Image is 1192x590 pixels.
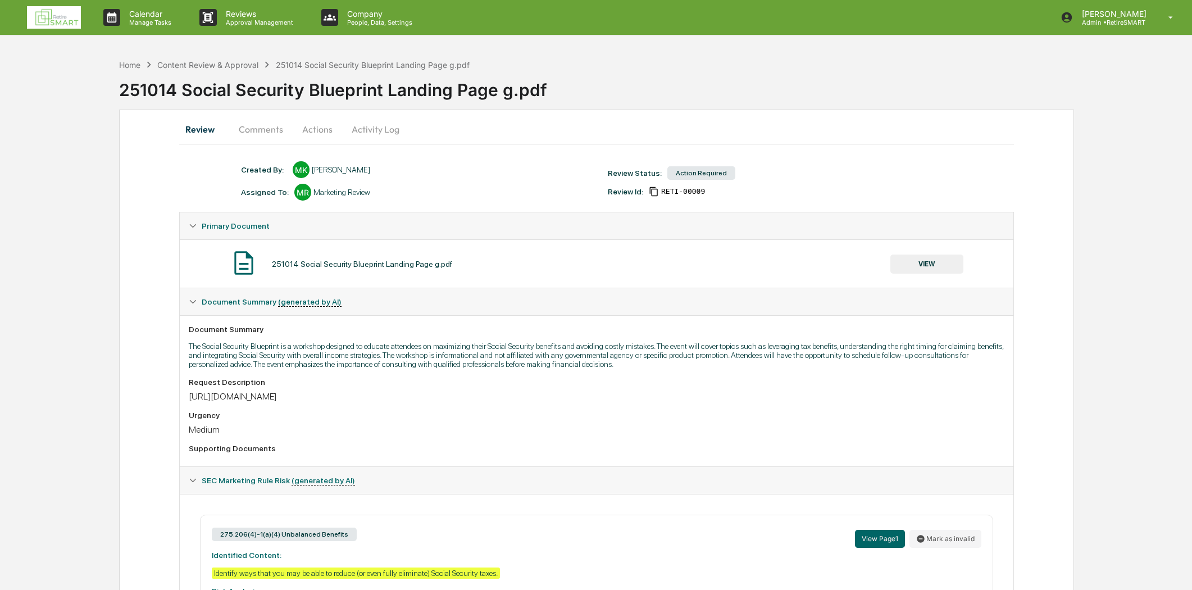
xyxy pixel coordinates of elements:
div: Primary Document [180,239,1013,288]
p: Reviews [217,9,299,19]
div: Home [119,60,140,70]
button: Actions [292,116,343,143]
button: Review [179,116,230,143]
span: SEC Marketing Rule Risk [202,476,355,485]
div: [URL][DOMAIN_NAME] [189,391,1004,402]
div: Document Summary (generated by AI) [180,288,1013,315]
span: 7f1f5f02-960c-44e7-b241-dd09f1e5204c [661,187,705,196]
div: Medium [189,424,1004,435]
p: [PERSON_NAME] [1073,9,1152,19]
div: Action Required [667,166,735,180]
u: (generated by AI) [292,476,355,485]
div: [PERSON_NAME] [312,165,370,174]
div: MK [293,161,310,178]
div: Urgency [189,411,1004,420]
iframe: Open customer support [1156,553,1186,583]
div: 251014 Social Security Blueprint Landing Page g.pdf [272,260,452,269]
div: Created By: ‎ ‎ [241,165,287,174]
p: Manage Tasks [120,19,177,26]
button: Activity Log [343,116,408,143]
p: Company [338,9,418,19]
div: Supporting Documents [189,444,1004,453]
div: secondary tabs example [179,116,1013,143]
p: Admin • RetireSMART [1073,19,1152,26]
img: logo [27,6,81,29]
button: Comments [230,116,292,143]
div: Document Summary [189,325,1004,334]
p: The Social Security Blueprint is a workshop designed to educate attendees on maximizing their Soc... [189,342,1004,369]
div: Content Review & Approval [157,60,258,70]
strong: Identified Content: [212,551,281,560]
div: Marketing Review [313,188,370,197]
div: 251014 Social Security Blueprint Landing Page g.pdf [276,60,470,70]
div: 275.206(4)-1(a)(4) Unbalanced Benefits [212,528,357,541]
u: (generated by AI) [278,297,342,307]
div: MR [294,184,311,201]
p: Approval Management [217,19,299,26]
button: Mark as invalid [909,530,981,548]
span: Document Summary [202,297,342,306]
div: Review Status: [608,169,662,178]
img: Document Icon [230,249,258,277]
p: Calendar [120,9,177,19]
div: Review Id: [608,187,643,196]
div: Document Summary (generated by AI) [180,315,1013,466]
button: View Page1 [855,530,905,548]
div: SEC Marketing Rule Risk (generated by AI) [180,467,1013,494]
div: Assigned To: [241,188,289,197]
span: Primary Document [202,221,270,230]
div: 251014 Social Security Blueprint Landing Page g.pdf [119,71,1192,100]
p: People, Data, Settings [338,19,418,26]
div: Request Description [189,378,1004,387]
div: Primary Document [180,212,1013,239]
button: VIEW [890,255,963,274]
div: Identify ways that you may be able to reduce (or even fully eliminate) Social Security taxes. [212,568,500,579]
